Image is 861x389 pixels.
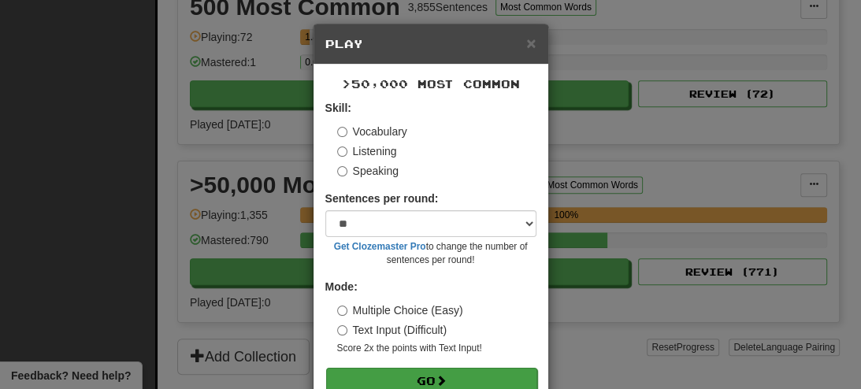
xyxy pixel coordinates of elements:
[325,240,536,267] small: to change the number of sentences per round!
[325,280,358,293] strong: Mode:
[337,166,347,176] input: Speaking
[337,322,447,338] label: Text Input (Difficult)
[325,191,439,206] label: Sentences per round:
[337,143,397,159] label: Listening
[337,146,347,157] input: Listening
[526,35,536,51] button: Close
[325,36,536,52] h5: Play
[337,163,399,179] label: Speaking
[337,127,347,137] input: Vocabulary
[337,124,407,139] label: Vocabulary
[337,302,463,318] label: Multiple Choice (Easy)
[337,342,536,355] small: Score 2x the points with Text Input !
[334,241,426,252] a: Get Clozemaster Pro
[337,306,347,316] input: Multiple Choice (Easy)
[337,325,347,335] input: Text Input (Difficult)
[526,34,536,52] span: ×
[342,77,520,91] span: >50,000 Most Common
[325,102,351,114] strong: Skill:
